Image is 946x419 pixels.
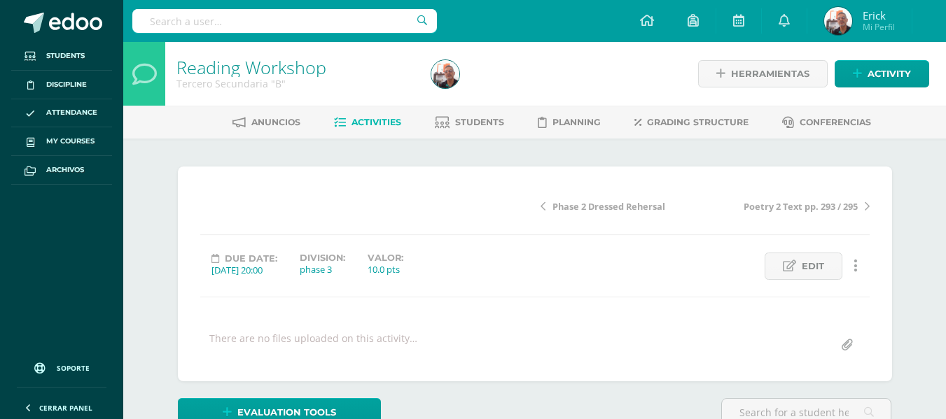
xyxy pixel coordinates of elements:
[46,79,87,90] span: Discipline
[39,403,92,413] span: Cerrar panel
[300,263,345,276] div: phase 3
[17,349,106,383] a: Soporte
[46,50,85,62] span: Students
[176,57,415,77] h1: Reading Workshop
[744,200,858,213] span: Poetry 2 Text pp. 293 / 295
[11,127,112,156] a: My courses
[552,200,665,213] span: Phase 2 Dressed Rehersal
[232,111,300,134] a: Anuncios
[431,60,459,88] img: 55017845fec2dd1e23d86bbbd8458b68.png
[698,60,828,87] a: Herramientas
[11,156,112,185] a: Archivos
[11,99,112,128] a: Attendance
[634,111,749,134] a: Grading structure
[209,332,417,359] div: There are no files uploaded on this activity…
[211,264,277,276] div: [DATE] 20:00
[176,55,326,79] a: Reading Workshop
[251,117,300,127] span: Anuncios
[802,253,824,279] span: Edit
[225,253,277,264] span: Due date:
[647,117,749,127] span: Grading structure
[46,136,95,147] span: My courses
[705,199,870,213] a: Poetry 2 Text pp. 293 / 295
[835,60,929,87] a: Activity
[824,7,852,35] img: 55017845fec2dd1e23d86bbbd8458b68.png
[334,111,401,134] a: Activities
[352,117,401,127] span: Activities
[11,42,112,71] a: Students
[541,199,705,213] a: Phase 2 Dressed Rehersal
[800,117,871,127] span: Conferencias
[11,71,112,99] a: Discipline
[57,363,90,373] span: Soporte
[538,111,601,134] a: Planning
[455,117,504,127] span: Students
[368,253,403,263] label: Valor:
[731,61,809,87] span: Herramientas
[46,107,97,118] span: Attendance
[863,8,895,22] span: Erick
[300,253,345,263] label: Division:
[435,111,504,134] a: Students
[368,263,403,276] div: 10.0 pts
[176,77,415,90] div: Tercero Secundaria 'B'
[552,117,601,127] span: Planning
[863,21,895,33] span: Mi Perfil
[868,61,911,87] span: Activity
[46,164,84,176] span: Archivos
[132,9,437,33] input: Search a user…
[782,111,871,134] a: Conferencias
